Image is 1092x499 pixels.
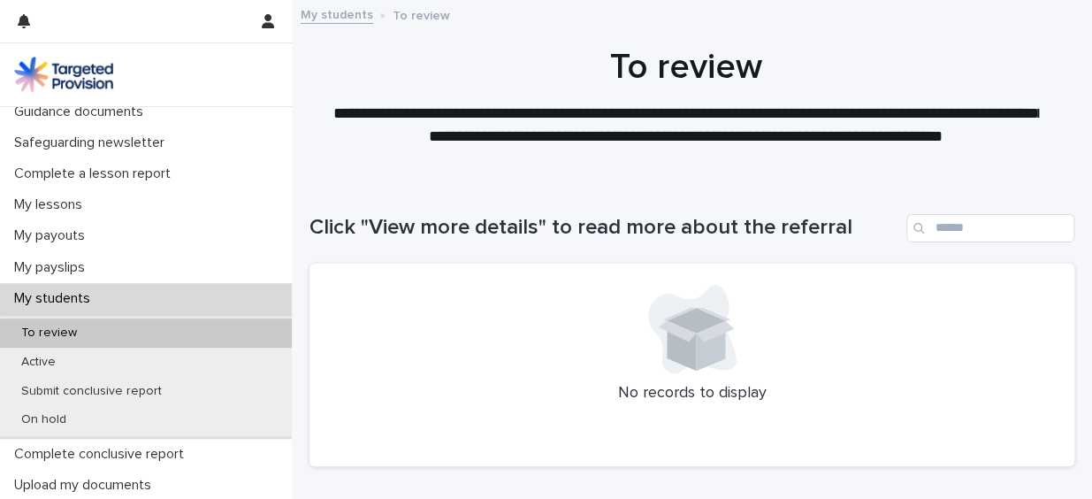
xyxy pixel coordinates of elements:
[7,384,176,399] p: Submit conclusive report
[7,412,80,427] p: On hold
[7,104,157,120] p: Guidance documents
[14,57,113,92] img: M5nRWzHhSzIhMunXDL62
[7,196,96,213] p: My lessons
[7,227,99,244] p: My payouts
[7,477,165,494] p: Upload my documents
[7,134,179,151] p: Safeguarding newsletter
[309,46,1062,88] h1: To review
[309,215,899,241] h1: Click "View more details" to read more about the referral
[906,214,1074,242] input: Search
[7,446,198,463] p: Complete conclusive report
[7,355,70,370] p: Active
[331,384,1053,403] p: No records to display
[301,4,373,24] a: My students
[7,165,185,182] p: Complete a lesson report
[7,259,99,276] p: My payslips
[7,326,91,341] p: To review
[393,4,450,24] p: To review
[7,290,104,307] p: My students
